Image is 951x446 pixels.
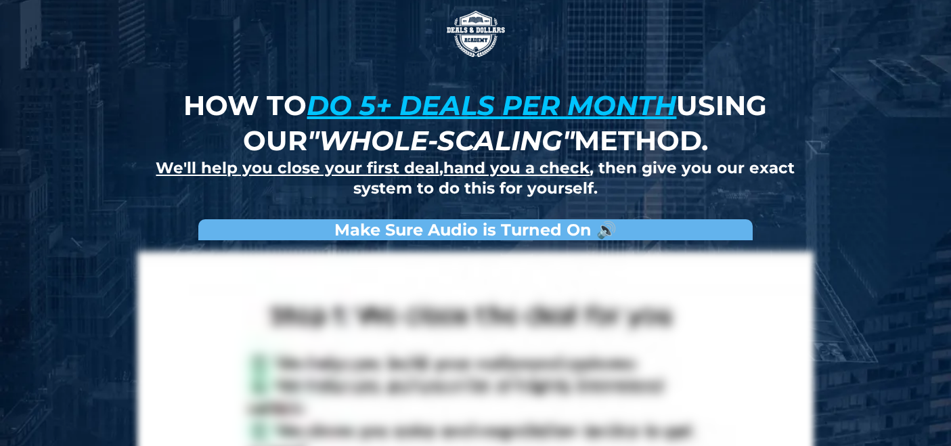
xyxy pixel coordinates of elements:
[307,89,676,122] u: do 5+ deals per month
[156,158,795,198] strong: , , then give you our exact system to do this for yourself.
[307,124,574,157] em: "whole-scaling"
[443,158,590,177] u: hand you a check
[183,89,767,157] strong: How to using our method.
[334,220,617,240] strong: Make Sure Audio is Turned On 🔊
[156,158,439,177] u: We'll help you close your first deal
